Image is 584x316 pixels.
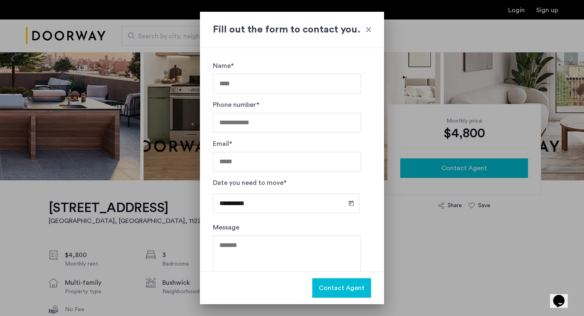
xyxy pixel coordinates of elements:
label: Email* [213,139,232,149]
button: button [312,278,371,298]
span: Contact Agent [319,283,365,293]
label: Phone number* [213,100,259,110]
label: Name* [213,61,234,71]
label: Message [213,223,239,232]
label: Date you need to move* [213,178,286,188]
h2: Fill out the form to contact you. [213,22,371,37]
iframe: chat widget [550,284,576,308]
button: Open calendar [346,198,356,208]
